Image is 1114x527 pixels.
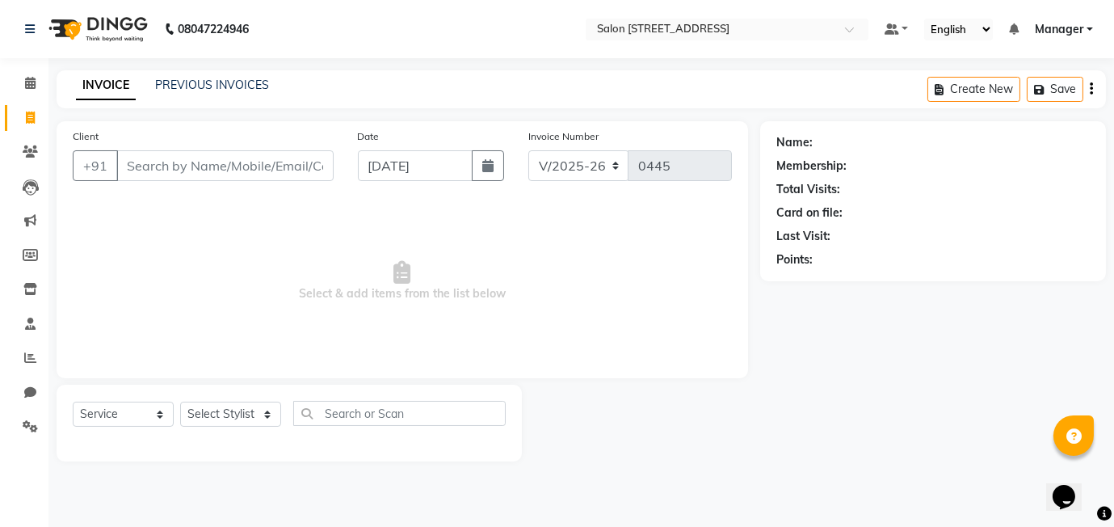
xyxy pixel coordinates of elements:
a: PREVIOUS INVOICES [155,78,269,92]
button: Create New [927,77,1020,102]
button: Save [1027,77,1083,102]
label: Date [358,129,380,144]
label: Invoice Number [528,129,599,144]
input: Search by Name/Mobile/Email/Code [116,150,334,181]
b: 08047224946 [178,6,249,52]
div: Last Visit: [776,228,830,245]
button: +91 [73,150,118,181]
div: Total Visits: [776,181,840,198]
span: Manager [1035,21,1083,38]
img: logo [41,6,152,52]
div: Card on file: [776,204,843,221]
span: Select & add items from the list below [73,200,732,362]
div: Membership: [776,158,847,175]
label: Client [73,129,99,144]
div: Points: [776,251,813,268]
a: INVOICE [76,71,136,100]
iframe: chat widget [1046,462,1098,511]
div: Name: [776,134,813,151]
input: Search or Scan [293,401,506,426]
